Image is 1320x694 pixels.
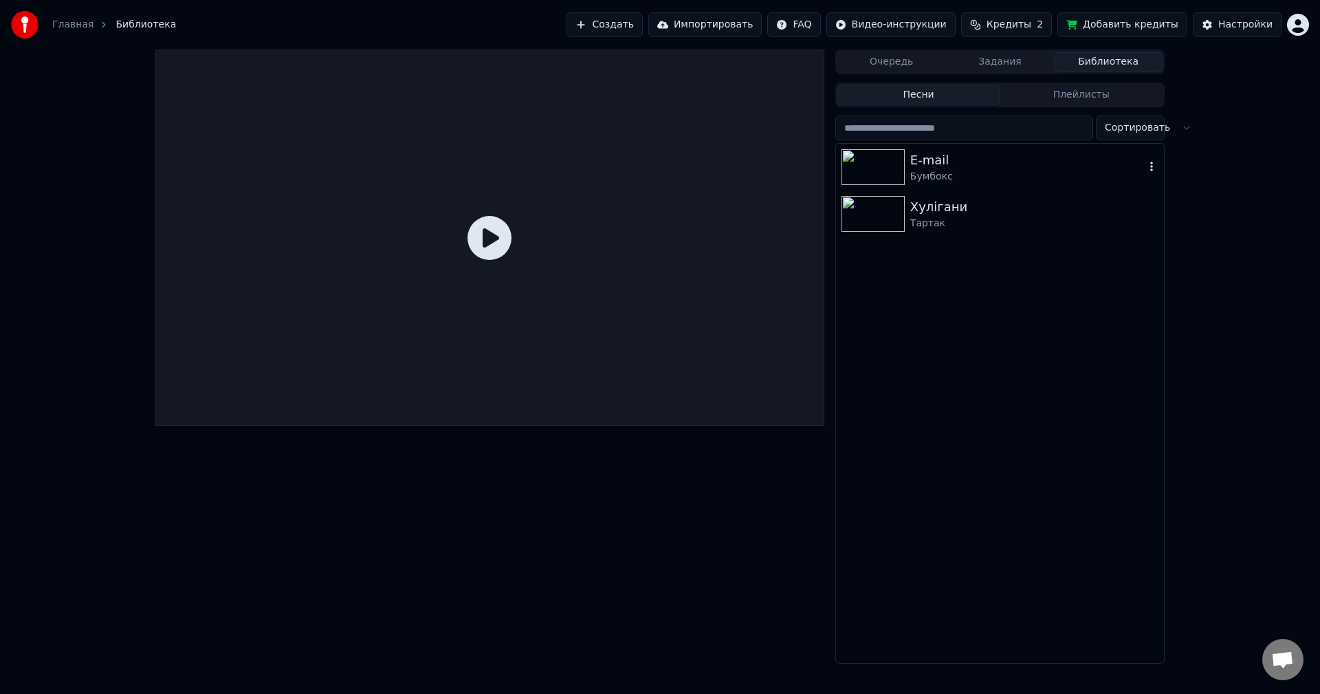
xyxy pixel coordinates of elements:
div: E-mail [910,151,1145,170]
nav: breadcrumb [52,18,176,32]
button: Настройки [1193,12,1281,37]
div: Настройки [1218,18,1273,32]
div: Хулігани [910,197,1158,217]
a: Главная [52,18,93,32]
button: Кредиты2 [961,12,1052,37]
a: Открытый чат [1262,639,1303,680]
div: Бумбокс [910,170,1145,184]
button: Импортировать [648,12,762,37]
button: Плейлисты [1000,85,1163,105]
button: Библиотека [1054,52,1163,72]
img: youka [11,11,38,39]
button: Видео-инструкции [826,12,956,37]
button: Задания [946,52,1055,72]
button: Добавить кредиты [1057,12,1187,37]
button: Песни [837,85,1000,105]
span: Библиотека [115,18,176,32]
div: Тартак [910,217,1158,230]
span: Сортировать [1105,121,1170,135]
button: Очередь [837,52,946,72]
button: Создать [566,12,642,37]
span: Кредиты [987,18,1031,32]
button: FAQ [767,12,820,37]
span: 2 [1037,18,1043,32]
